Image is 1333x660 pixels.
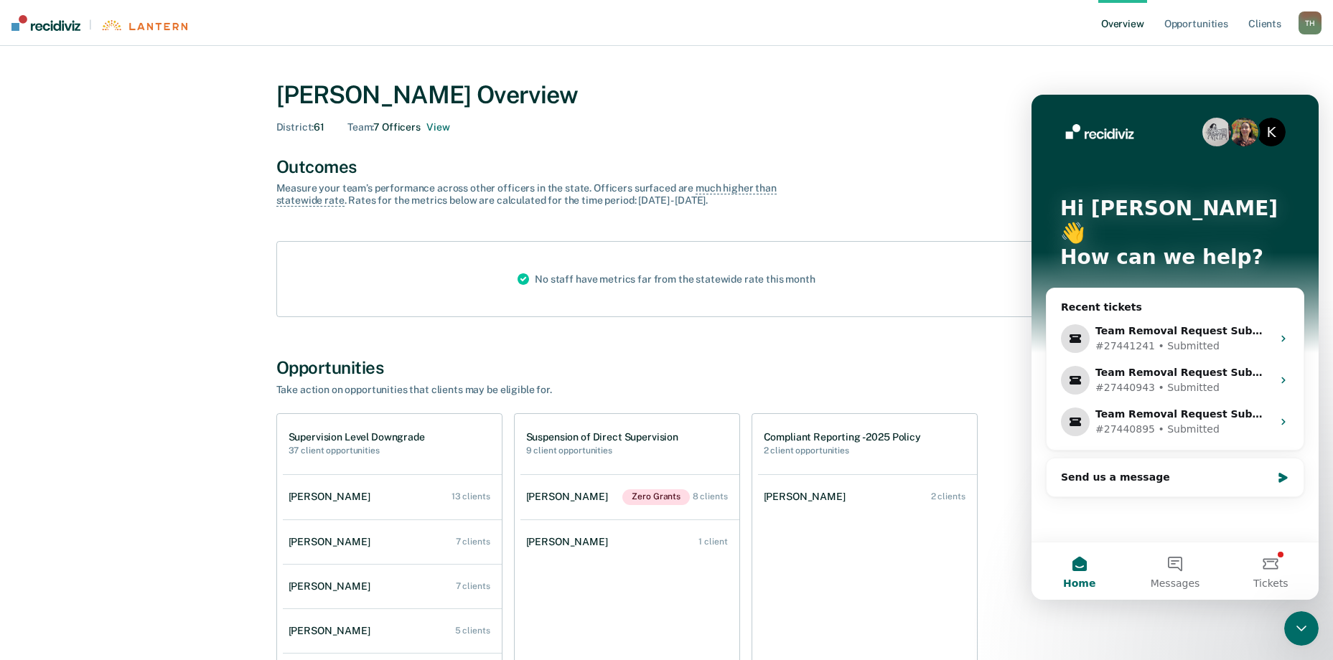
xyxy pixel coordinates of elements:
span: much higher than statewide rate [276,182,777,207]
a: [PERSON_NAME] 7 clients [283,566,502,607]
span: Zero Grants [622,489,690,505]
a: [PERSON_NAME] 5 clients [283,610,502,651]
div: Take action on opportunities that clients may be eligible for. [276,384,779,396]
img: Lantern [100,20,187,31]
img: Recidiviz [11,15,80,31]
div: [PERSON_NAME] [289,580,376,593]
a: [PERSON_NAME] 13 clients [283,476,502,517]
span: | [80,19,100,31]
div: 61 [276,121,325,133]
iframe: Intercom live chat [1032,95,1319,600]
div: 8 clients [693,491,728,501]
div: 13 clients [452,491,490,501]
button: TH [1299,11,1322,34]
a: [PERSON_NAME] 7 clients [283,522,502,562]
div: 7 clients [456,581,490,591]
div: Opportunities [276,357,1057,378]
h1: Supervision Level Downgrade [289,431,425,443]
div: 7 clients [456,537,490,547]
div: [PERSON_NAME] [526,536,614,548]
div: Measure your team’s performance across other officer s in the state. Officer s surfaced are . Rat... [276,182,779,207]
div: 7 Officers [347,121,449,133]
div: T H [1299,11,1322,34]
h1: Compliant Reporting - 2025 Policy [764,431,921,443]
button: 7 officers on Tamika Holman's Team [426,121,449,133]
a: [PERSON_NAME] 1 client [520,522,739,562]
h2: 2 client opportunities [764,445,921,456]
iframe: Intercom live chat [1284,611,1319,646]
div: No staff have metrics far from the statewide rate this month [506,242,827,316]
h2: 9 client opportunities [526,445,679,456]
h2: 37 client opportunities [289,445,425,456]
div: [PERSON_NAME] [289,491,376,503]
div: [PERSON_NAME] [289,625,376,637]
div: 5 clients [455,626,490,636]
div: [PERSON_NAME] [526,491,614,503]
div: Outcomes [276,156,1057,177]
span: Team : [347,121,373,133]
div: 2 clients [931,491,965,501]
div: [PERSON_NAME] Overview [276,80,1057,110]
a: [PERSON_NAME]Zero Grants 8 clients [520,475,739,519]
div: [PERSON_NAME] [289,536,376,548]
div: [PERSON_NAME] [764,491,851,503]
a: [PERSON_NAME] 2 clients [758,476,977,517]
h1: Suspension of Direct Supervision [526,431,679,443]
a: | [11,15,187,31]
div: 1 client [698,537,727,547]
span: District : [276,121,314,133]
